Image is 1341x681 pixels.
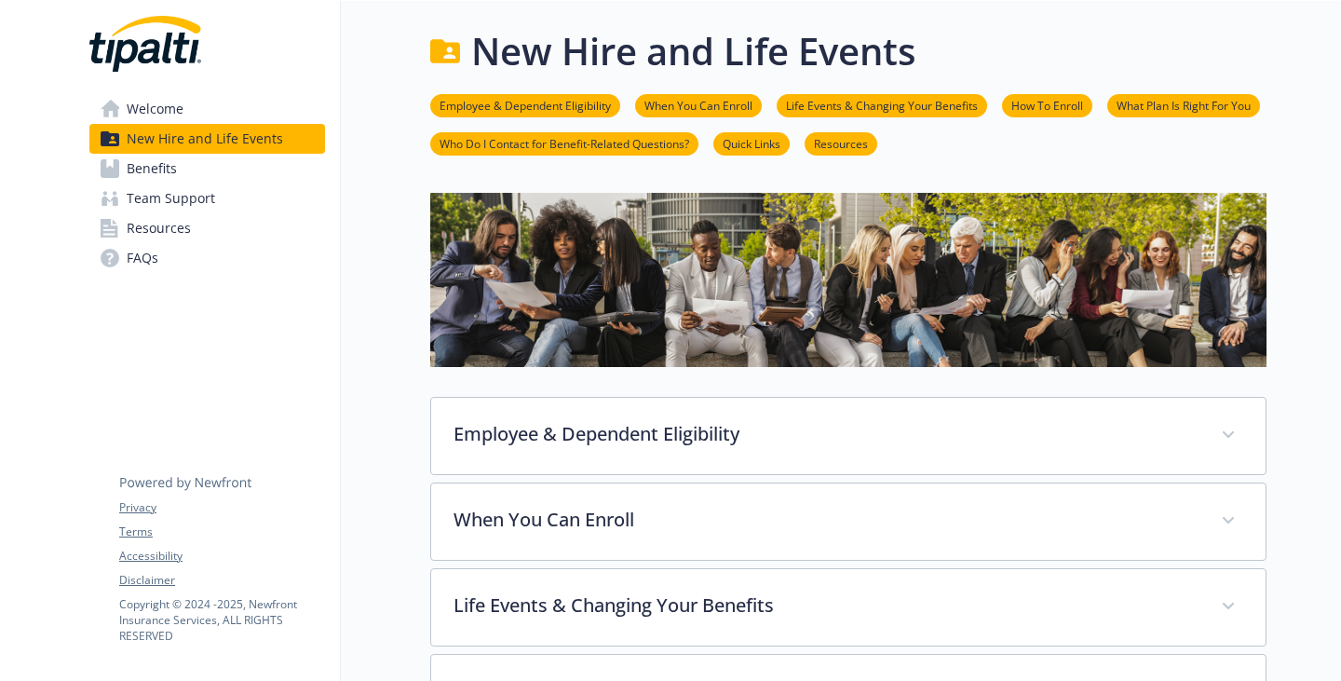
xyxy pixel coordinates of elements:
div: Life Events & Changing Your Benefits [431,569,1266,646]
span: Team Support [127,184,215,213]
div: When You Can Enroll [431,484,1266,560]
span: Benefits [127,154,177,184]
a: Benefits [89,154,325,184]
a: Privacy [119,499,324,516]
a: How To Enroll [1002,96,1092,114]
p: Copyright © 2024 - 2025 , Newfront Insurance Services, ALL RIGHTS RESERVED [119,596,324,644]
a: Resources [805,134,877,152]
p: When You Can Enroll [454,506,1199,534]
a: Resources [89,213,325,243]
span: FAQs [127,243,158,273]
a: Employee & Dependent Eligibility [430,96,620,114]
a: New Hire and Life Events [89,124,325,154]
h1: New Hire and Life Events [471,23,915,79]
span: New Hire and Life Events [127,124,283,154]
p: Life Events & Changing Your Benefits [454,592,1199,620]
a: Team Support [89,184,325,213]
a: Quick Links [713,134,790,152]
p: Employee & Dependent Eligibility [454,420,1199,448]
span: Welcome [127,94,183,124]
a: When You Can Enroll [635,96,762,114]
a: What Plan Is Right For You [1107,96,1260,114]
a: Accessibility [119,548,324,565]
a: Terms [119,524,324,540]
a: Disclaimer [119,572,324,589]
div: Employee & Dependent Eligibility [431,398,1266,474]
img: new hire page banner [430,193,1266,367]
a: Welcome [89,94,325,124]
a: FAQs [89,243,325,273]
span: Resources [127,213,191,243]
a: Life Events & Changing Your Benefits [777,96,987,114]
a: Who Do I Contact for Benefit-Related Questions? [430,134,698,152]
